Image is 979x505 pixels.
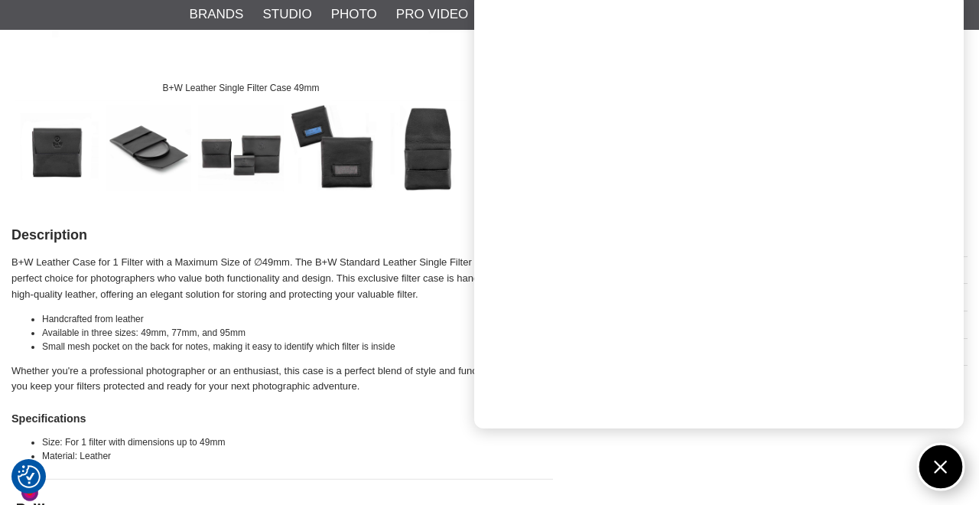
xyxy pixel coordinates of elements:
img: For 1 filter up to Ø 49 mm [106,105,192,191]
img: Three sizes, 49mm, 77mm and 95mm [198,105,285,191]
img: Handmade leather case [383,105,470,191]
li: Handcrafted from leather [42,312,553,326]
img: Revisit consent button [18,465,41,488]
a: Pro Video [396,5,468,24]
h2: Description [11,226,553,245]
div: B+W Leather Single Filter Case 49mm [150,74,332,101]
button: Consent Preferences [18,463,41,490]
li: Size: For 1 filter with dimensions up to 49mm [42,435,553,449]
img: B+W Leather Single Filter Case 49mm [13,105,99,191]
img: Viewing window for inscription [291,105,377,191]
li: Material: Leather [42,449,553,463]
li: Available in three sizes: 49mm, 77mm, and 95mm [42,326,553,340]
p: B+W Leather Case for 1 Filter with a Maximum Size of ∅49mm. The B+W Standard Leather Single Filte... [11,255,553,302]
li: Small mesh pocket on the back for notes, making it easy to identify which filter is inside [42,340,553,353]
a: Photo [331,5,377,24]
a: Brands [190,5,244,24]
p: Whether you're a professional photographer or an enthusiast, this case is a perfect blend of styl... [11,363,553,396]
a: Studio [262,5,311,24]
h4: Specifications [11,411,553,426]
